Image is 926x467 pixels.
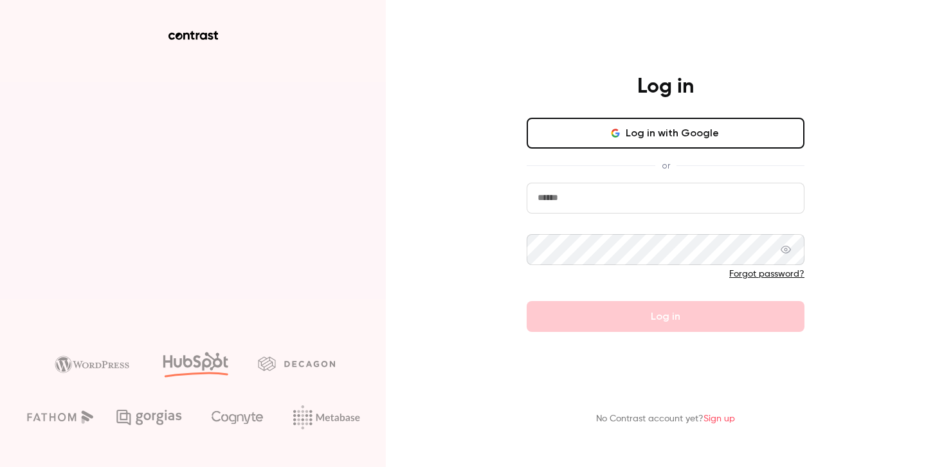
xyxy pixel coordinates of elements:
img: decagon [258,356,335,371]
span: or [655,159,676,172]
h4: Log in [637,74,694,100]
p: No Contrast account yet? [596,412,735,426]
a: Forgot password? [729,270,804,279]
a: Sign up [704,414,735,423]
button: Log in with Google [527,118,804,149]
